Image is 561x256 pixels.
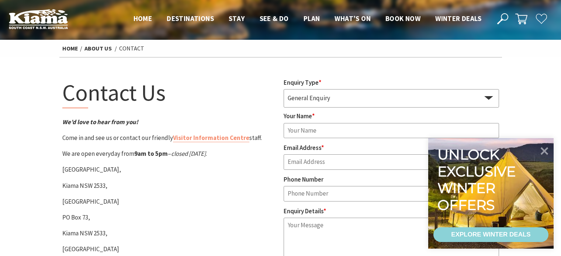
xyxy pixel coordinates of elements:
[260,14,289,23] span: See & Do
[284,186,499,201] input: Phone Number
[62,244,278,254] p: [GEOGRAPHIC_DATA]
[62,181,278,191] p: Kiama NSW 2533,
[62,45,78,52] a: Home
[284,123,499,138] input: Your Name
[84,45,112,52] a: About Us
[173,134,249,142] a: Visitor Information Centre
[435,14,481,23] span: Winter Deals
[433,227,548,242] a: EXPLORE WINTER DEALS
[134,14,152,23] span: Home
[284,207,326,215] label: Enquiry Details
[134,150,168,158] strong: 9am to 5pm
[284,112,315,120] label: Your Name
[119,44,144,53] li: Contact
[284,78,321,87] label: Enquiry Type
[167,14,214,23] span: Destinations
[62,197,278,207] p: [GEOGRAPHIC_DATA]
[304,14,320,23] span: Plan
[62,133,278,143] p: Come in and see us or contact our friendly staff.
[62,118,138,126] em: We’d love to hear from you!
[62,165,278,175] p: [GEOGRAPHIC_DATA],
[229,14,245,23] span: Stay
[62,213,278,222] p: PO Box 73,
[62,228,278,238] p: Kiama NSW 2533,
[9,9,68,29] img: Kiama Logo
[437,146,519,213] div: Unlock exclusive winter offers
[62,149,278,159] p: We are open everyday from – .
[62,78,278,108] h1: Contact Us
[385,14,420,23] span: Book now
[335,14,371,23] span: What’s On
[284,175,323,183] label: Phone Number
[126,13,489,25] nav: Main Menu
[171,150,206,158] em: closed [DATE]
[284,154,499,170] input: Email Address
[451,227,530,242] div: EXPLORE WINTER DEALS
[284,144,324,152] label: Email Address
